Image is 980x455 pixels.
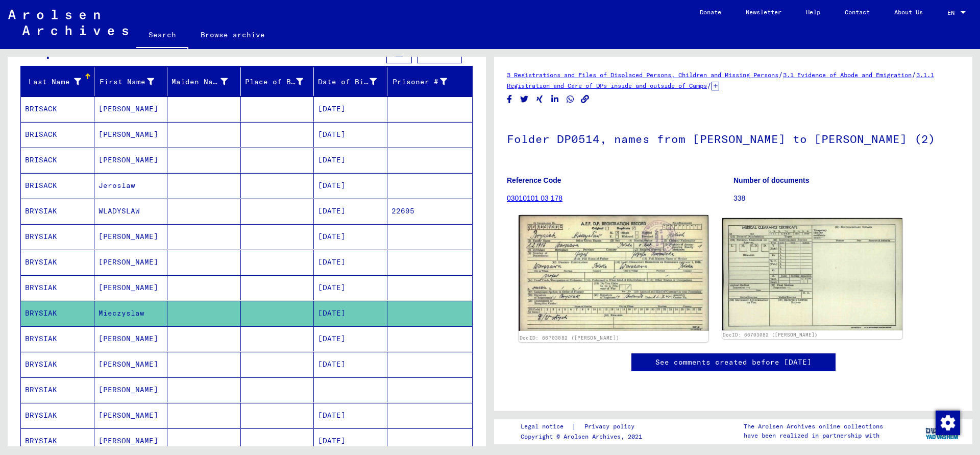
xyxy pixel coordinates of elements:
mat-cell: [DATE] [314,122,387,147]
mat-header-cell: Place of Birth [241,67,314,96]
div: Date of Birth [318,77,377,87]
mat-cell: BRYSIAK [21,326,94,351]
a: DocID: 66703082 ([PERSON_NAME]) [520,334,619,341]
button: Share on Twitter [519,93,530,106]
mat-header-cell: Maiden Name [167,67,241,96]
mat-cell: [PERSON_NAME] [94,97,168,122]
mat-header-cell: First Name [94,67,168,96]
mat-cell: BRYSIAK [21,301,94,326]
mat-cell: BRYSIAK [21,428,94,453]
div: Prisoner # [391,77,448,87]
mat-cell: BRYSIAK [21,250,94,275]
mat-header-cell: Last Name [21,67,94,96]
img: Arolsen_neg.svg [8,10,128,35]
mat-cell: [DATE] [314,224,387,249]
button: Share on Facebook [504,93,515,106]
mat-cell: BRYSIAK [21,224,94,249]
span: 37 [192,49,201,58]
button: Share on LinkedIn [550,93,560,106]
button: Copy link [580,93,591,106]
span: Filter [426,49,453,58]
b: Reference Code [507,176,561,184]
mat-cell: BRYSIAK [21,352,94,377]
mat-cell: [PERSON_NAME] [94,352,168,377]
mat-cell: WLADYSLAW [94,199,168,224]
mat-cell: [PERSON_NAME] [94,377,168,402]
mat-cell: BRYSIAK [21,377,94,402]
mat-cell: [PERSON_NAME] [94,403,168,428]
mat-cell: [PERSON_NAME] [94,224,168,249]
img: yv_logo.png [923,418,962,444]
div: Place of Birth [245,74,316,90]
a: 3 Registrations and Files of Displaced Persons, Children and Missing Persons [507,71,778,79]
mat-cell: BRYSIAK [21,199,94,224]
div: Place of Birth [245,77,304,87]
mat-cell: [DATE] [314,97,387,122]
div: Date of Birth [318,74,389,90]
div: Maiden Name [171,77,228,87]
img: Zustimmung ändern [936,411,960,435]
mat-cell: [DATE] [314,326,387,351]
mat-cell: [PERSON_NAME] [94,250,168,275]
mat-cell: BRISACK [21,97,94,122]
b: Number of documents [733,176,810,184]
mat-cell: [PERSON_NAME] [94,122,168,147]
mat-header-cell: Date of Birth [314,67,387,96]
mat-cell: Mieczyslaw [94,301,168,326]
mat-cell: [PERSON_NAME] [94,326,168,351]
span: records found [201,49,261,58]
mat-cell: [PERSON_NAME] [94,148,168,173]
mat-cell: 22695 [387,199,473,224]
span: / [707,81,712,90]
p: The Arolsen Archives online collections [744,422,883,431]
a: Legal notice [521,421,572,432]
a: Browse archive [188,22,277,47]
mat-cell: [DATE] [314,428,387,453]
a: 03010101 03 178 [507,194,562,202]
mat-cell: BRYSIAK [21,403,94,428]
a: DocID: 66703082 ([PERSON_NAME]) [723,332,818,338]
span: / [912,70,916,79]
mat-cell: [DATE] [314,352,387,377]
mat-cell: Jeroslaw [94,173,168,198]
a: Search [136,22,188,49]
p: 338 [733,193,960,204]
mat-header-cell: Prisoner # [387,67,473,96]
div: Prisoner # [391,74,460,90]
mat-cell: [DATE] [314,301,387,326]
a: Privacy policy [576,421,647,432]
mat-cell: [DATE] [314,250,387,275]
mat-select-trigger: EN [947,9,954,16]
p: have been realized in partnership with [744,431,883,440]
p: Copyright © Arolsen Archives, 2021 [521,432,647,441]
mat-cell: BRYSIAK [21,275,94,300]
span: / [778,70,783,79]
mat-cell: [DATE] [314,275,387,300]
h1: Folder DP0514, names from [PERSON_NAME] to [PERSON_NAME] (2) [507,115,960,160]
mat-cell: [DATE] [314,148,387,173]
a: See comments created before [DATE] [655,357,812,368]
div: Zustimmung ändern [935,410,960,435]
mat-cell: [PERSON_NAME] [94,275,168,300]
button: Share on Xing [534,93,545,106]
mat-cell: BRISACK [21,122,94,147]
img: 002.jpg [722,218,903,330]
div: Maiden Name [171,74,240,90]
div: Last Name [25,74,94,90]
div: | [521,421,647,432]
mat-cell: BRISACK [21,173,94,198]
mat-cell: [DATE] [314,173,387,198]
img: 001.jpg [519,215,708,331]
button: Share on WhatsApp [565,93,576,106]
div: Last Name [25,77,81,87]
mat-cell: [DATE] [314,403,387,428]
div: First Name [99,74,167,90]
mat-cell: BRISACK [21,148,94,173]
mat-cell: [PERSON_NAME] [94,428,168,453]
div: First Name [99,77,155,87]
mat-cell: [DATE] [314,199,387,224]
a: 3.1 Evidence of Abode and Emigration [783,71,912,79]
